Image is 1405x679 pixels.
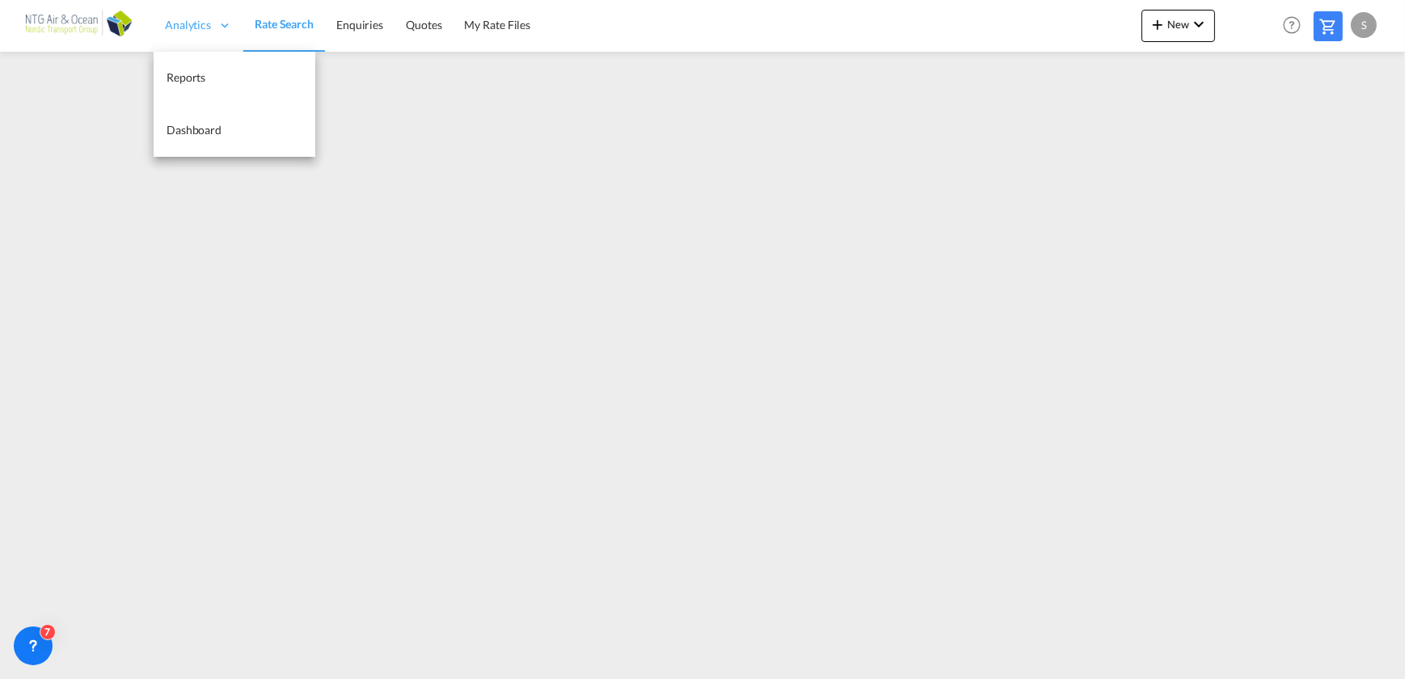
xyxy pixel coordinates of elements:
[154,104,315,157] a: Dashboard
[165,17,211,33] span: Analytics
[1148,15,1167,34] md-icon: icon-plus 400-fg
[154,52,315,104] a: Reports
[24,7,133,44] img: af31b1c0b01f11ecbc353f8e72265e29.png
[167,70,205,84] span: Reports
[1351,12,1377,38] div: S
[167,123,222,137] span: Dashboard
[255,17,314,31] span: Rate Search
[336,18,383,32] span: Enquiries
[406,18,441,32] span: Quotes
[1278,11,1306,39] span: Help
[1148,18,1209,31] span: New
[465,18,531,32] span: My Rate Files
[1141,10,1215,42] button: icon-plus 400-fgNewicon-chevron-down
[1278,11,1314,40] div: Help
[1189,15,1209,34] md-icon: icon-chevron-down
